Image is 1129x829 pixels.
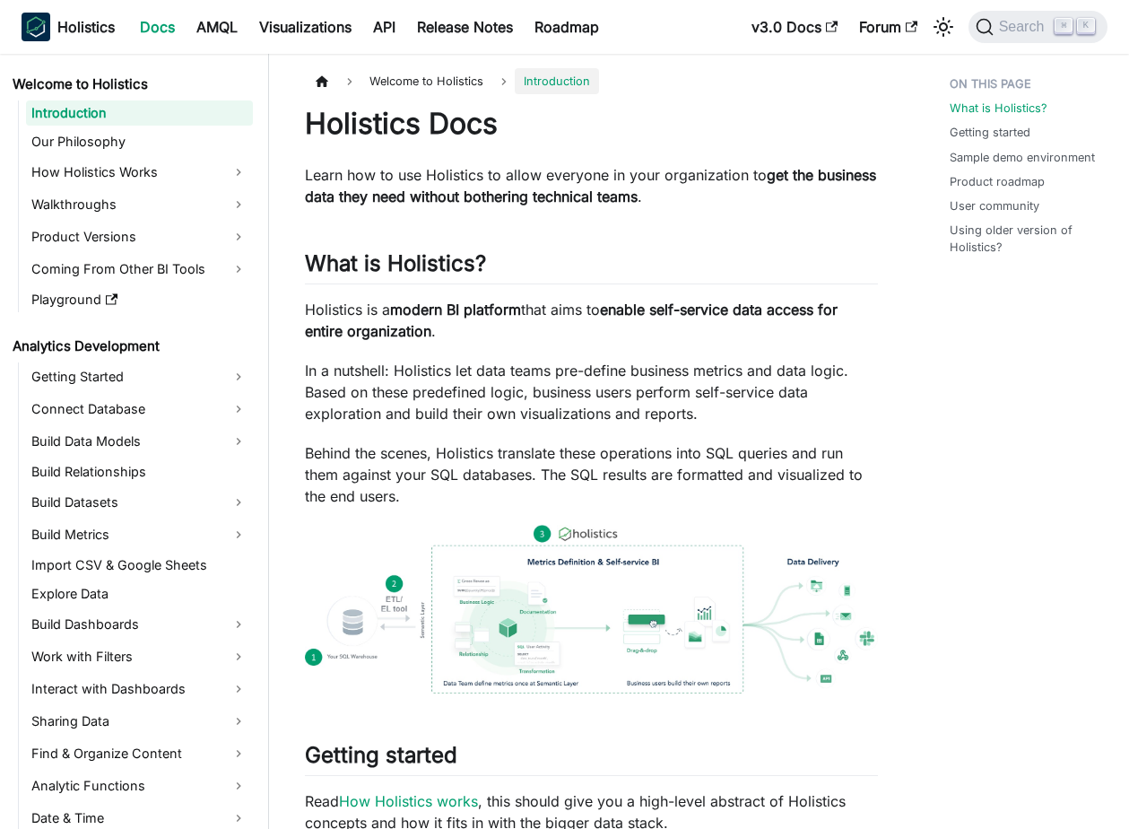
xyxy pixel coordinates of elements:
[929,13,958,41] button: Switch between dark and light mode (currently light mode)
[305,68,339,94] a: Home page
[26,772,253,800] a: Analytic Functions
[7,72,253,97] a: Welcome to Holistics
[22,13,115,41] a: HolisticsHolistics
[26,488,253,517] a: Build Datasets
[248,13,362,41] a: Visualizations
[1055,18,1073,34] kbd: ⌘
[26,395,253,423] a: Connect Database
[186,13,248,41] a: AMQL
[305,250,878,284] h2: What is Holistics?
[26,707,253,736] a: Sharing Data
[950,222,1100,256] a: Using older version of Holistics?
[848,13,928,41] a: Forum
[129,13,186,41] a: Docs
[26,739,253,768] a: Find & Organize Content
[7,334,253,359] a: Analytics Development
[305,106,878,142] h1: Holistics Docs
[305,299,878,342] p: Holistics is a that aims to .
[305,164,878,207] p: Learn how to use Holistics to allow everyone in your organization to .
[305,68,878,94] nav: Breadcrumbs
[26,642,253,671] a: Work with Filters
[26,223,253,251] a: Product Versions
[950,149,1095,166] a: Sample demo environment
[22,13,50,41] img: Holistics
[305,442,878,507] p: Behind the scenes, Holistics translate these operations into SQL queries and run them against you...
[950,173,1045,190] a: Product roadmap
[950,100,1047,117] a: What is Holistics?
[362,13,406,41] a: API
[390,301,521,319] strong: modern BI platform
[524,13,610,41] a: Roadmap
[305,360,878,424] p: In a nutshell: Holistics let data teams pre-define business metrics and data logic. Based on thes...
[994,19,1055,35] span: Search
[305,525,878,693] img: How Holistics fits in your Data Stack
[26,553,253,578] a: Import CSV & Google Sheets
[360,68,492,94] span: Welcome to Holistics
[26,255,253,284] a: Coming From Other BI Tools
[26,100,253,126] a: Introduction
[26,610,253,639] a: Build Dashboards
[26,362,253,391] a: Getting Started
[26,675,253,703] a: Interact with Dashboards
[339,792,478,810] a: How Holistics works
[515,68,599,94] span: Introduction
[26,520,253,549] a: Build Metrics
[950,197,1039,214] a: User community
[968,11,1107,43] button: Search (Command+K)
[26,190,253,219] a: Walkthroughs
[26,581,253,606] a: Explore Data
[1077,18,1095,34] kbd: K
[26,427,253,456] a: Build Data Models
[26,129,253,154] a: Our Philosophy
[741,13,848,41] a: v3.0 Docs
[57,16,115,38] b: Holistics
[26,287,253,312] a: Playground
[305,742,878,776] h2: Getting started
[26,459,253,484] a: Build Relationships
[406,13,524,41] a: Release Notes
[26,158,253,187] a: How Holistics Works
[950,124,1030,141] a: Getting started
